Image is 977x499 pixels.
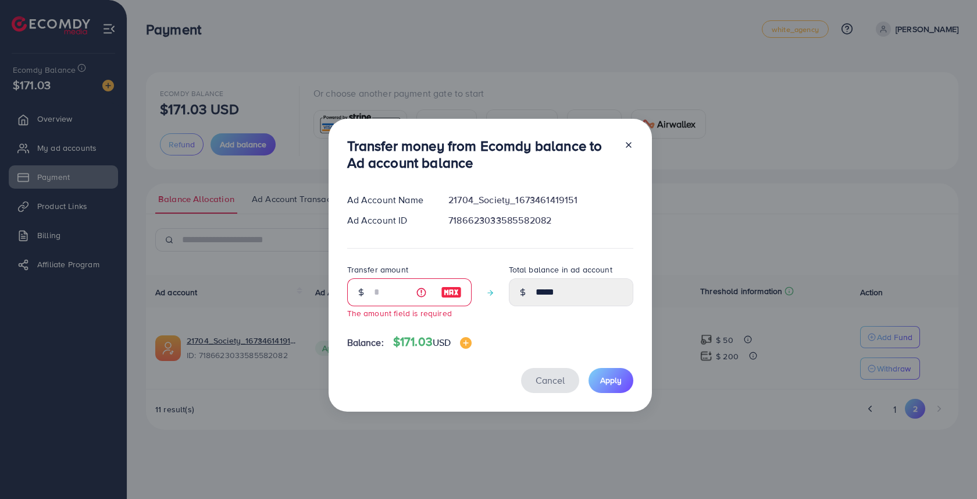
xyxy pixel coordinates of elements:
[439,214,642,227] div: 7186623033585582082
[439,193,642,207] div: 21704_Society_1673461419151
[589,368,633,393] button: Apply
[347,137,615,171] h3: Transfer money from Ecomdy balance to Ad account balance
[536,374,565,387] span: Cancel
[347,336,384,349] span: Balance:
[441,285,462,299] img: image
[347,264,408,275] label: Transfer amount
[347,307,452,318] small: The amount field is required
[338,193,440,207] div: Ad Account Name
[460,337,472,349] img: image
[600,374,622,386] span: Apply
[433,336,451,349] span: USD
[928,447,968,490] iframe: Chat
[521,368,579,393] button: Cancel
[509,264,612,275] label: Total balance in ad account
[393,335,472,349] h4: $171.03
[338,214,440,227] div: Ad Account ID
